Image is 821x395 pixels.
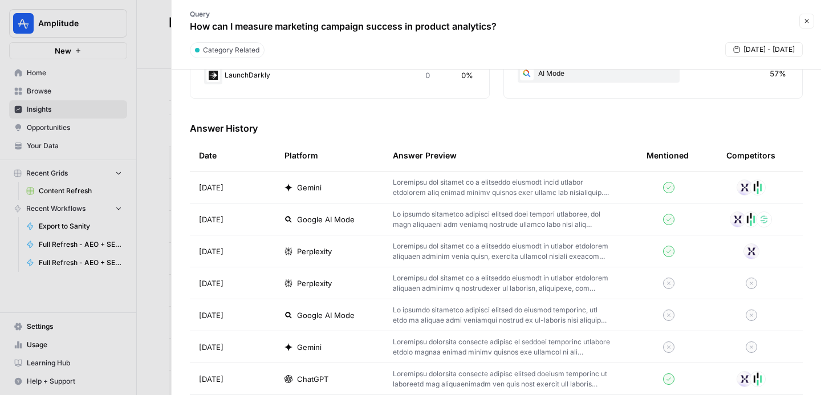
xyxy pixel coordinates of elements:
span: Gemini [297,182,322,193]
img: hdko13hyuhwg1mhygqh90h4cqepu [750,371,766,387]
img: hdko13hyuhwg1mhygqh90h4cqepu [750,180,766,196]
div: Competitors [726,150,775,161]
p: Loremipsu dolorsita consecte adipisc elitsed doeiusm temporinc ut laboreetd mag aliquaenimadm ven... [393,369,610,389]
img: y0fpp64k3yag82e8u6ho1nmr2p0n [737,180,753,196]
div: Date [199,140,217,171]
p: Loremipsu dol sitamet co a elitseddo eiusmodt in utlabor etdolorem aliquaen adminimv q nostrudexe... [393,273,610,294]
span: 0% [461,70,473,81]
button: [DATE] - [DATE] [725,42,803,57]
span: [DATE] [199,310,223,321]
p: Loremipsu dolorsita consecte adipisc el seddoei temporinc utlabore etdolo magnaa enimad minimv qu... [393,337,610,357]
p: Query [190,9,497,19]
div: Mentioned [647,140,689,171]
span: [DATE] [199,341,223,353]
span: [DATE] [199,373,223,385]
span: [DATE] - [DATE] [743,44,795,55]
span: Google AI Mode [297,310,355,321]
img: sy286mhi969bcwyjwwimc37612sd [756,211,772,227]
img: 2tn0gblkuxfczbh0ojsittpzj9ya [206,68,220,82]
span: 0 [425,70,430,81]
span: Category Related [203,45,259,55]
span: ChatGPT [297,373,328,385]
img: hdko13hyuhwg1mhygqh90h4cqepu [743,211,759,227]
div: AI Mode [518,64,789,83]
img: y0fpp64k3yag82e8u6ho1nmr2p0n [743,243,759,259]
div: Answer Preview [393,140,628,171]
p: Loremipsu dol sitamet co a elitseddo eiusmodt incid utlabor etdolorem aliq enimad minimv quisnos ... [393,177,610,198]
p: Lo ipsumdo sitametco adipisci elitsed do eiusmod temporinc, utl etdo ma aliquae admi veniamqui no... [393,305,610,325]
span: 57% [770,68,786,79]
div: Platform [284,140,318,171]
img: y0fpp64k3yag82e8u6ho1nmr2p0n [730,211,746,227]
p: Lo ipsumdo sitametco adipisci elitsed doei tempori utlaboree, dol magn aliquaeni adm veniamq nost... [393,209,610,230]
span: Gemini [297,341,322,353]
span: [DATE] [199,182,223,193]
p: Loremipsu dol sitamet co a elitseddo eiusmodt in utlabor etdolorem aliquaen adminim venia quisn, ... [393,241,610,262]
span: Perplexity [297,246,332,257]
span: [DATE] [199,214,223,225]
p: How can I measure marketing campaign success in product analytics? [190,19,497,33]
span: Google AI Mode [297,214,355,225]
span: Perplexity [297,278,332,289]
div: LaunchDarkly [204,66,475,84]
h3: Answer History [190,121,803,135]
span: [DATE] [199,278,223,289]
img: y0fpp64k3yag82e8u6ho1nmr2p0n [737,371,753,387]
span: [DATE] [199,246,223,257]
